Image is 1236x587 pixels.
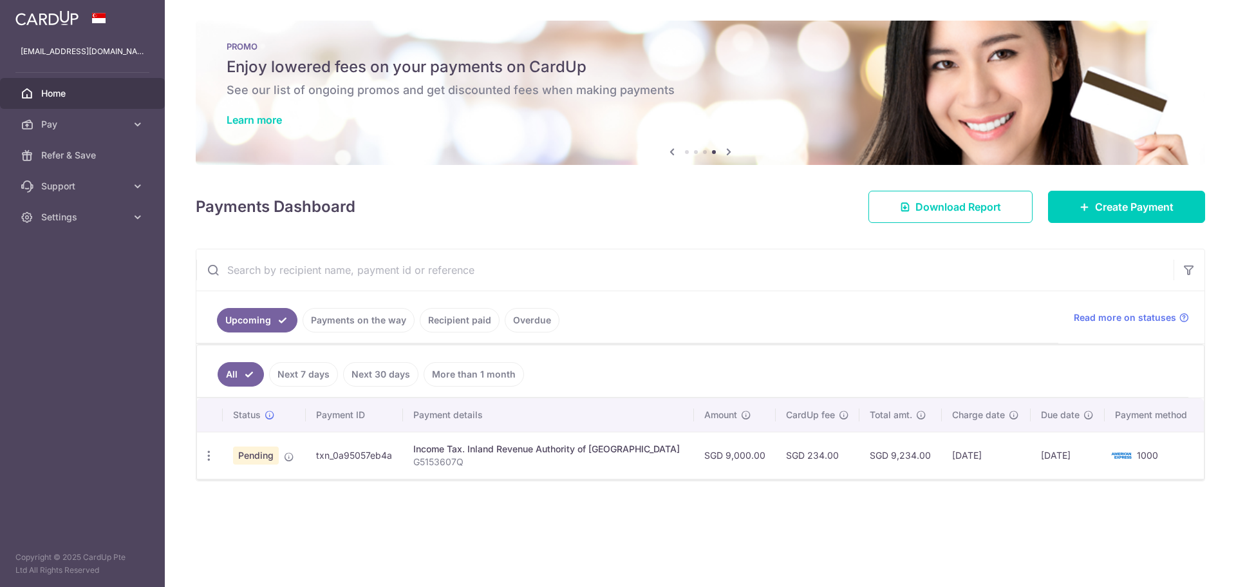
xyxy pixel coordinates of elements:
[704,409,737,421] span: Amount
[1137,450,1158,461] span: 1000
[196,249,1174,291] input: Search by recipient name, payment id or reference
[1154,548,1223,581] iframe: Opens a widget where you can find more information
[1074,311,1176,324] span: Read more on statuses
[21,45,144,58] p: [EMAIL_ADDRESS][DOMAIN_NAME]
[1041,409,1080,421] span: Due date
[413,443,683,456] div: Income Tax. Inland Revenue Authority of [GEOGRAPHIC_DATA]
[505,308,559,332] a: Overdue
[227,113,282,126] a: Learn more
[41,149,126,162] span: Refer & Save
[227,41,1174,52] p: PROMO
[41,211,126,224] span: Settings
[233,409,261,421] span: Status
[306,432,404,479] td: txn_0a95057eb4a
[343,362,418,387] a: Next 30 days
[306,398,404,432] th: Payment ID
[217,308,297,332] a: Upcoming
[413,456,683,468] p: G5153607Q
[41,87,126,100] span: Home
[1074,311,1189,324] a: Read more on statuses
[915,199,1001,215] span: Download Report
[859,432,942,479] td: SGD 9,234.00
[218,362,264,387] a: All
[1109,448,1134,463] img: Bank Card
[1095,199,1174,215] span: Create Payment
[41,118,126,131] span: Pay
[15,10,79,26] img: CardUp
[424,362,524,387] a: More than 1 month
[420,308,500,332] a: Recipient paid
[786,409,835,421] span: CardUp fee
[1048,191,1205,223] a: Create Payment
[233,447,279,465] span: Pending
[870,409,912,421] span: Total amt.
[196,21,1205,165] img: Latest Promos banner
[41,180,126,193] span: Support
[403,398,693,432] th: Payment details
[196,195,355,218] h4: Payments Dashboard
[694,432,776,479] td: SGD 9,000.00
[1031,432,1105,479] td: [DATE]
[776,432,859,479] td: SGD 234.00
[868,191,1033,223] a: Download Report
[227,82,1174,98] h6: See our list of ongoing promos and get discounted fees when making payments
[942,432,1031,479] td: [DATE]
[269,362,338,387] a: Next 7 days
[303,308,415,332] a: Payments on the way
[227,57,1174,77] h5: Enjoy lowered fees on your payments on CardUp
[952,409,1005,421] span: Charge date
[1105,398,1204,432] th: Payment method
